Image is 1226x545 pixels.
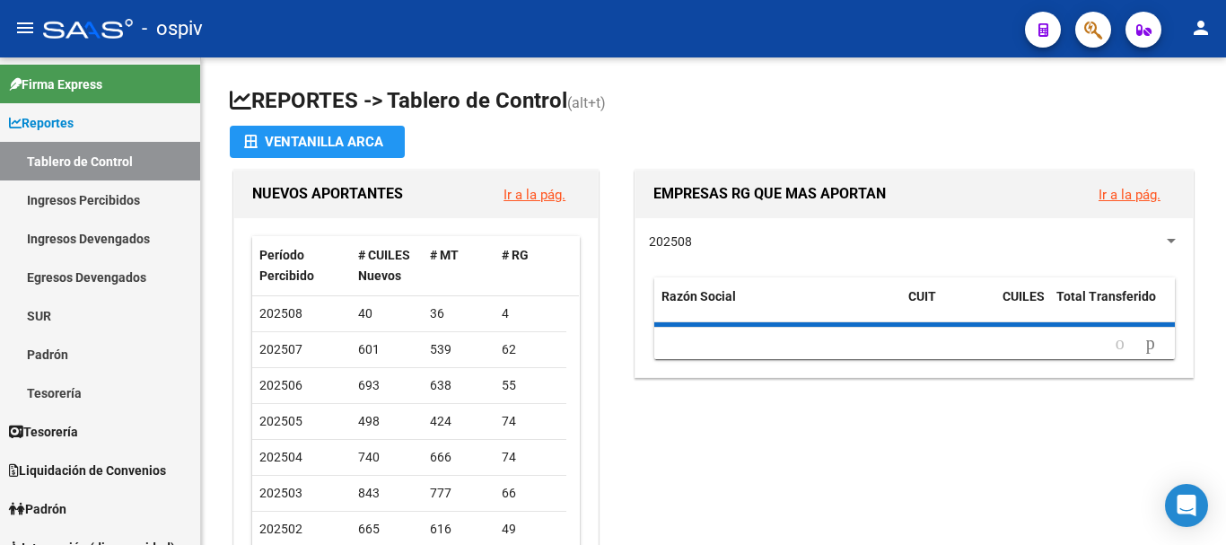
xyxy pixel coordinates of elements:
[358,248,410,283] span: # CUILES Nuevos
[430,339,487,360] div: 539
[230,86,1197,118] h1: REPORTES -> Tablero de Control
[649,234,692,249] span: 202508
[995,277,1049,337] datatable-header-cell: CUILES
[358,375,416,396] div: 693
[1056,289,1156,303] span: Total Transferido
[1049,277,1175,337] datatable-header-cell: Total Transferido
[1003,289,1045,303] span: CUILES
[9,499,66,519] span: Padrón
[358,339,416,360] div: 601
[504,187,565,203] a: Ir a la pág.
[142,9,203,48] span: - ospiv
[430,483,487,504] div: 777
[653,185,886,202] span: EMPRESAS RG QUE MAS APORTAN
[502,303,559,324] div: 4
[489,178,580,211] button: Ir a la pág.
[9,75,102,94] span: Firma Express
[502,447,559,468] div: 74
[1108,334,1133,354] a: go to previous page
[259,378,302,392] span: 202506
[252,185,403,202] span: NUEVOS APORTANTES
[14,17,36,39] mat-icon: menu
[502,248,529,262] span: # RG
[502,411,559,432] div: 74
[1138,334,1163,354] a: go to next page
[9,113,74,133] span: Reportes
[502,375,559,396] div: 55
[1165,484,1208,527] div: Open Intercom Messenger
[430,519,487,540] div: 616
[430,447,487,468] div: 666
[661,289,736,303] span: Razón Social
[358,447,416,468] div: 740
[567,94,606,111] span: (alt+t)
[358,303,416,324] div: 40
[9,461,166,480] span: Liquidación de Convenios
[495,236,566,295] datatable-header-cell: # RG
[351,236,423,295] datatable-header-cell: # CUILES Nuevos
[430,375,487,396] div: 638
[1190,17,1212,39] mat-icon: person
[244,126,390,158] div: Ventanilla ARCA
[654,277,901,337] datatable-header-cell: Razón Social
[1084,178,1175,211] button: Ir a la pág.
[502,483,559,504] div: 66
[259,522,302,536] span: 202502
[9,422,78,442] span: Tesorería
[252,236,351,295] datatable-header-cell: Período Percibido
[358,411,416,432] div: 498
[908,289,936,303] span: CUIT
[230,126,405,158] button: Ventanilla ARCA
[259,450,302,464] span: 202504
[502,339,559,360] div: 62
[502,519,559,540] div: 49
[358,519,416,540] div: 665
[430,248,459,262] span: # MT
[901,277,995,337] datatable-header-cell: CUIT
[259,414,302,428] span: 202505
[423,236,495,295] datatable-header-cell: # MT
[1099,187,1160,203] a: Ir a la pág.
[430,303,487,324] div: 36
[430,411,487,432] div: 424
[259,306,302,321] span: 202508
[358,483,416,504] div: 843
[259,342,302,356] span: 202507
[259,248,314,283] span: Período Percibido
[259,486,302,500] span: 202503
